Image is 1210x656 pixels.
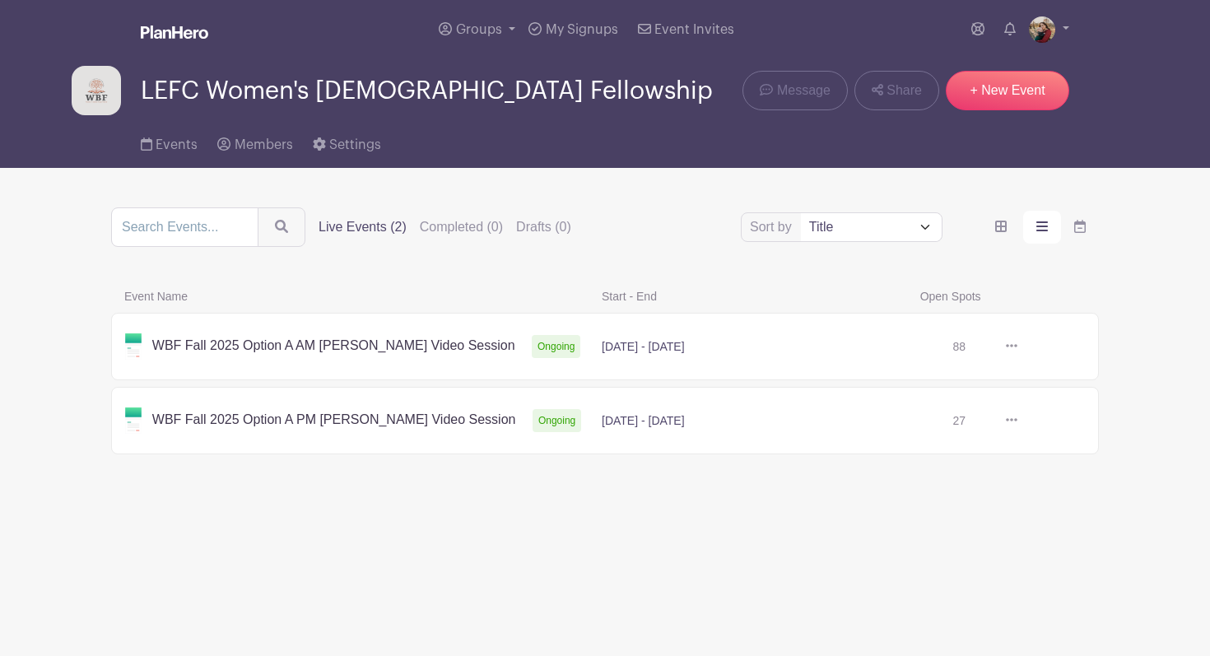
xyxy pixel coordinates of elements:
[235,138,293,151] span: Members
[777,81,831,100] span: Message
[72,66,121,115] img: WBF%20LOGO.png
[329,138,381,151] span: Settings
[319,217,571,237] div: filters
[217,115,292,168] a: Members
[420,217,503,237] label: Completed (0)
[156,138,198,151] span: Events
[742,71,847,110] a: Message
[910,286,1069,306] span: Open Spots
[313,115,381,168] a: Settings
[982,211,1099,244] div: order and view
[854,71,939,110] a: Share
[946,71,1069,110] a: + New Event
[114,286,592,306] span: Event Name
[546,23,618,36] span: My Signups
[319,217,407,237] label: Live Events (2)
[592,286,910,306] span: Start - End
[141,26,208,39] img: logo_white-6c42ec7e38ccf1d336a20a19083b03d10ae64f83f12c07503d8b9e83406b4c7d.svg
[654,23,734,36] span: Event Invites
[141,77,713,105] span: LEFC Women's [DEMOGRAPHIC_DATA] Fellowship
[141,115,198,168] a: Events
[887,81,922,100] span: Share
[1029,16,1055,43] img: 1FBAD658-73F6-4E4B-B59F-CB0C05CD4BD1.jpeg
[111,207,258,247] input: Search Events...
[750,217,797,237] label: Sort by
[456,23,502,36] span: Groups
[516,217,571,237] label: Drafts (0)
